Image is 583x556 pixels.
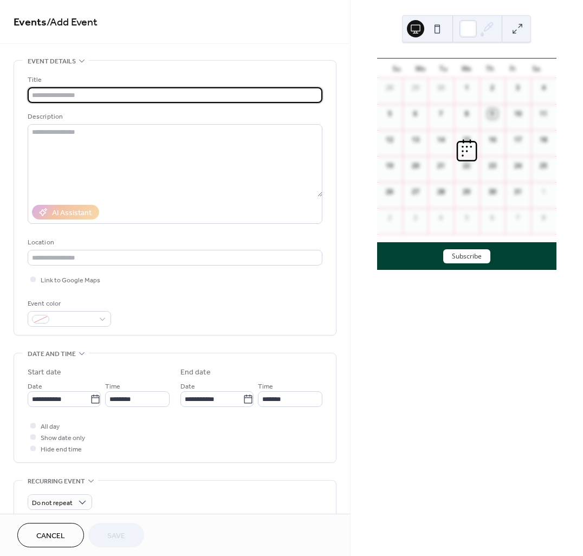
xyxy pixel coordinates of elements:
[462,161,471,171] div: 22
[539,83,548,93] div: 4
[488,135,497,145] div: 16
[539,187,548,197] div: 1
[411,83,420,93] div: 29
[513,161,523,171] div: 24
[436,135,446,145] div: 14
[462,213,471,223] div: 5
[386,59,409,78] div: Su
[539,135,548,145] div: 18
[385,213,394,223] div: 2
[432,59,455,78] div: Tu
[436,83,446,93] div: 30
[513,135,523,145] div: 17
[411,161,420,171] div: 20
[41,275,100,286] span: Link to Google Maps
[28,348,76,360] span: Date and time
[411,187,420,197] div: 27
[539,161,548,171] div: 25
[28,74,320,86] div: Title
[180,381,195,392] span: Date
[513,213,523,223] div: 7
[385,109,394,119] div: 5
[28,111,320,122] div: Description
[17,523,84,547] button: Cancel
[443,249,490,263] button: Subscribe
[513,83,523,93] div: 3
[385,161,394,171] div: 19
[258,381,273,392] span: Time
[385,83,394,93] div: 28
[411,135,420,145] div: 13
[462,109,471,119] div: 8
[409,59,432,78] div: Mo
[28,56,76,67] span: Event details
[411,213,420,223] div: 3
[47,12,98,33] span: / Add Event
[524,59,548,78] div: Sa
[14,12,47,33] a: Events
[385,187,394,197] div: 26
[180,367,211,378] div: End date
[539,213,548,223] div: 8
[462,187,471,197] div: 29
[32,497,73,509] span: Do not repeat
[539,109,548,119] div: 11
[488,187,497,197] div: 30
[28,476,85,487] span: Recurring event
[513,109,523,119] div: 10
[385,135,394,145] div: 12
[28,237,320,248] div: Location
[436,161,446,171] div: 21
[488,213,497,223] div: 6
[488,83,497,93] div: 2
[488,161,497,171] div: 23
[41,432,85,444] span: Show date only
[436,187,446,197] div: 28
[455,59,478,78] div: We
[41,444,82,455] span: Hide end time
[488,109,497,119] div: 9
[501,59,524,78] div: Fr
[436,213,446,223] div: 4
[513,187,523,197] div: 31
[36,531,65,542] span: Cancel
[41,421,60,432] span: All day
[28,298,109,309] div: Event color
[411,109,420,119] div: 6
[462,83,471,93] div: 1
[28,367,61,378] div: Start date
[478,59,502,78] div: Th
[436,109,446,119] div: 7
[462,135,471,145] div: 15
[28,381,42,392] span: Date
[105,381,120,392] span: Time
